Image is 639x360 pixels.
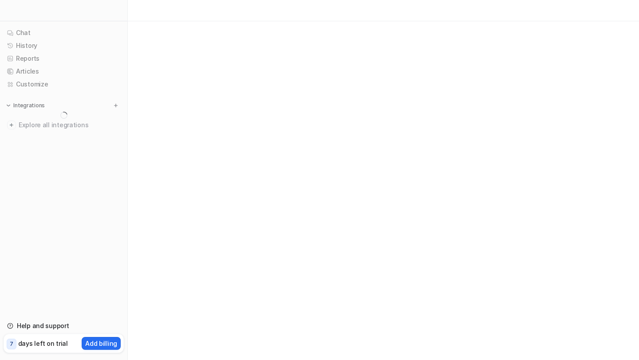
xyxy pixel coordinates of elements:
[4,39,124,52] a: History
[82,337,121,350] button: Add billing
[19,118,120,132] span: Explore all integrations
[4,119,124,131] a: Explore all integrations
[4,52,124,65] a: Reports
[5,102,12,109] img: expand menu
[7,121,16,129] img: explore all integrations
[4,320,124,332] a: Help and support
[4,78,124,90] a: Customize
[85,339,117,348] p: Add billing
[10,340,13,348] p: 7
[13,102,45,109] p: Integrations
[4,65,124,78] a: Articles
[18,339,68,348] p: days left on trial
[113,102,119,109] img: menu_add.svg
[4,101,47,110] button: Integrations
[4,27,124,39] a: Chat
